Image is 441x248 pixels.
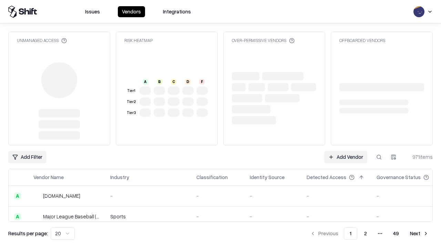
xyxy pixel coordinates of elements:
[306,227,433,240] nav: pagination
[196,174,228,181] div: Classification
[33,174,64,181] div: Vendor Name
[143,79,148,84] div: A
[126,88,137,94] div: Tier 1
[232,38,295,43] div: Over-Permissive Vendors
[199,79,205,84] div: F
[250,192,296,199] div: -
[324,151,367,163] a: Add Vendor
[405,153,433,161] div: 971 items
[43,192,80,199] div: [DOMAIN_NAME]
[196,213,239,220] div: -
[43,213,99,220] div: Major League Baseball (MLB)
[118,6,145,17] button: Vendors
[359,227,372,240] button: 2
[17,38,67,43] div: Unmanaged Access
[307,213,366,220] div: -
[110,174,129,181] div: Industry
[196,192,239,199] div: -
[344,227,357,240] button: 1
[377,192,440,199] div: -
[81,6,104,17] button: Issues
[8,151,47,163] button: Add Filter
[157,79,162,84] div: B
[250,174,285,181] div: Identity Source
[388,227,404,240] button: 49
[126,99,137,105] div: Tier 2
[159,6,195,17] button: Integrations
[377,174,421,181] div: Governance Status
[185,79,191,84] div: D
[126,110,137,116] div: Tier 3
[307,192,366,199] div: -
[307,174,346,181] div: Detected Access
[14,213,21,220] div: A
[33,213,40,220] img: Major League Baseball (MLB)
[171,79,176,84] div: C
[339,38,385,43] div: Offboarded Vendors
[406,227,433,240] button: Next
[110,213,185,220] div: Sports
[33,193,40,199] img: pathfactory.com
[124,38,153,43] div: Risk Heatmap
[110,192,185,199] div: -
[8,230,48,237] p: Results per page:
[250,213,296,220] div: -
[14,193,21,199] div: A
[377,213,440,220] div: -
